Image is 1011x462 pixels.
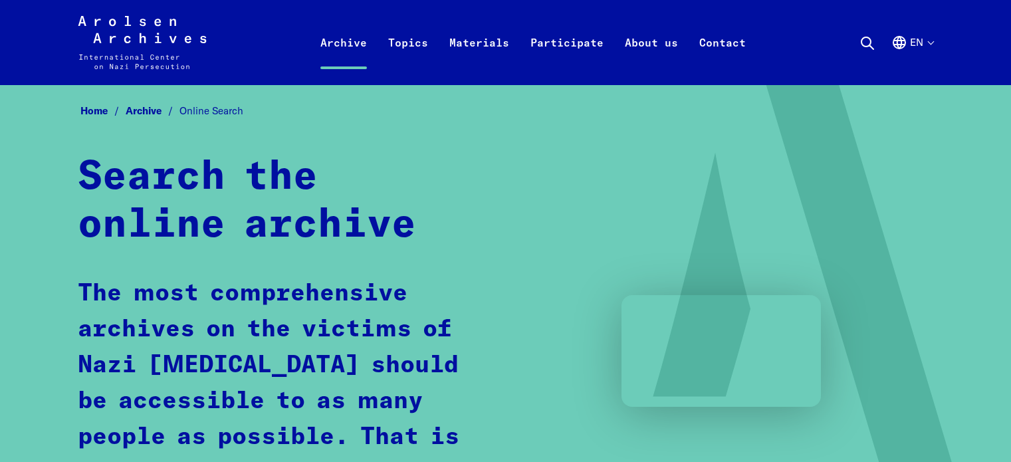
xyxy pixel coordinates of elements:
button: English, language selection [891,35,933,82]
a: Materials [439,32,520,85]
a: Contact [689,32,756,85]
nav: Primary [310,16,756,69]
a: Archive [310,32,378,85]
a: Home [80,104,126,117]
a: Archive [126,104,179,117]
a: Topics [378,32,439,85]
a: About us [614,32,689,85]
nav: Breadcrumb [78,101,934,122]
strong: Search the online archive [78,158,416,245]
a: Participate [520,32,614,85]
span: Online Search [179,104,243,117]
